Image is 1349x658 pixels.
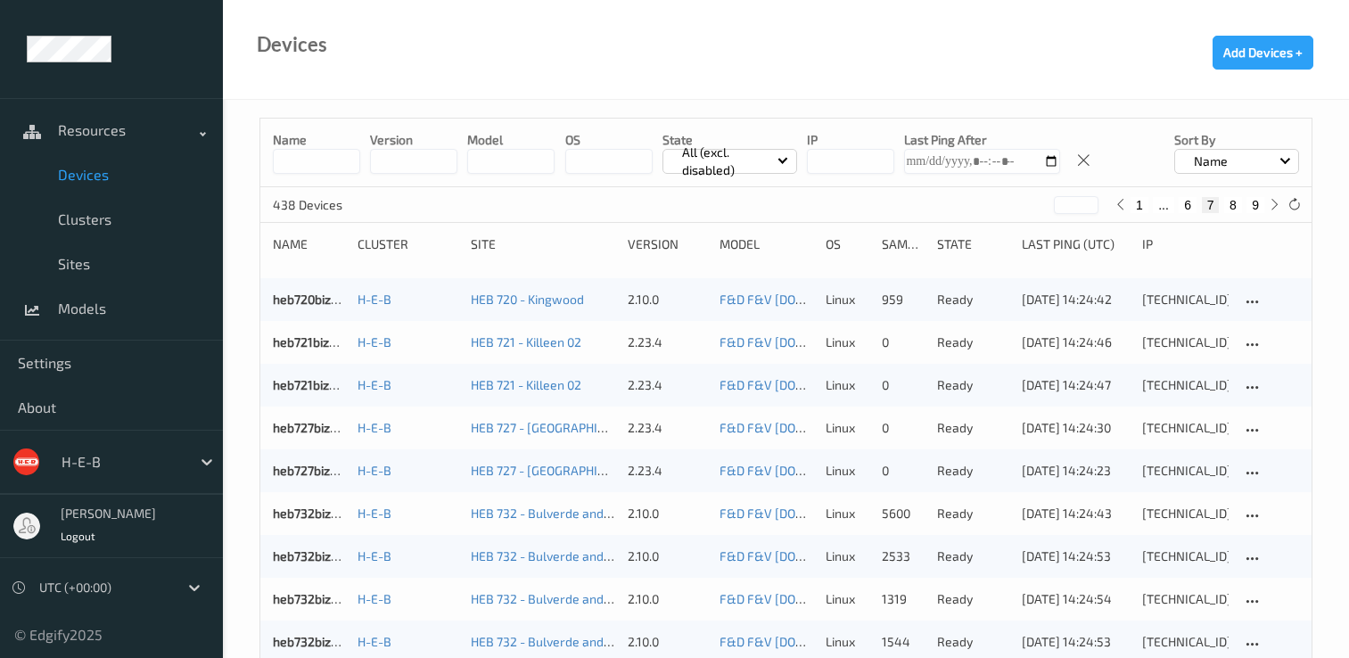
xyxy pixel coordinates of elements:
[1153,197,1174,213] button: ...
[807,131,894,149] p: IP
[826,376,869,394] p: linux
[826,291,869,308] p: linux
[1142,376,1229,394] div: [TECHNICAL_ID]
[471,292,584,307] a: HEB 720 - Kingwood
[273,548,367,563] a: heb732bizedg58
[882,235,925,253] div: Samples
[720,548,1115,563] a: F&D F&V [DOMAIN_NAME] (Daily) [DATE] 16:30 [DATE] 16:30 Auto Save
[273,506,366,521] a: heb732bizedg57
[471,463,644,478] a: HEB 727 - [GEOGRAPHIC_DATA]
[628,376,707,394] div: 2.23.4
[1022,291,1130,308] div: [DATE] 14:24:42
[826,547,869,565] p: linux
[720,591,1115,606] a: F&D F&V [DOMAIN_NAME] (Daily) [DATE] 16:30 [DATE] 16:30 Auto Save
[937,462,1009,480] p: ready
[1022,505,1130,522] div: [DATE] 14:24:43
[628,505,707,522] div: 2.10.0
[471,235,615,253] div: Site
[937,235,1009,253] div: State
[1142,505,1229,522] div: [TECHNICAL_ID]
[937,505,1009,522] p: ready
[1142,462,1229,480] div: [TECHNICAL_ID]
[1131,197,1148,213] button: 1
[882,419,925,437] div: 0
[273,292,365,307] a: heb720bizedg51
[273,131,360,149] p: Name
[720,463,1115,478] a: F&D F&V [DOMAIN_NAME] (Daily) [DATE] 16:30 [DATE] 16:30 Auto Save
[1022,235,1130,253] div: Last Ping (UTC)
[628,462,707,480] div: 2.23.4
[471,420,644,435] a: HEB 727 - [GEOGRAPHIC_DATA]
[937,590,1009,608] p: ready
[1022,333,1130,351] div: [DATE] 14:24:46
[565,131,653,149] p: OS
[1142,633,1229,651] div: [TECHNICAL_ID]
[937,291,1009,308] p: ready
[471,548,634,563] a: HEB 732 - Bulverde and 1604
[882,505,925,522] div: 5600
[1022,547,1130,565] div: [DATE] 14:24:53
[882,590,925,608] div: 1319
[1179,197,1197,213] button: 6
[471,506,634,521] a: HEB 732 - Bulverde and 1604
[471,591,634,606] a: HEB 732 - Bulverde and 1604
[720,634,1115,649] a: F&D F&V [DOMAIN_NAME] (Daily) [DATE] 16:30 [DATE] 16:30 Auto Save
[358,506,391,521] a: H-E-B
[273,634,366,649] a: heb732bizedg60
[358,634,391,649] a: H-E-B
[358,292,391,307] a: H-E-B
[937,633,1009,651] p: ready
[273,235,345,253] div: Name
[273,420,365,435] a: heb727bizedg41
[273,591,366,606] a: heb732bizedg59
[676,144,777,179] p: All (excl. disabled)
[1022,376,1130,394] div: [DATE] 14:24:47
[937,376,1009,394] p: ready
[826,590,869,608] p: linux
[720,334,1115,350] a: F&D F&V [DOMAIN_NAME] (Daily) [DATE] 16:30 [DATE] 16:30 Auto Save
[628,547,707,565] div: 2.10.0
[720,292,1115,307] a: F&D F&V [DOMAIN_NAME] (Daily) [DATE] 16:30 [DATE] 16:30 Auto Save
[1246,197,1264,213] button: 9
[1022,633,1130,651] div: [DATE] 14:24:53
[1224,197,1242,213] button: 8
[273,196,407,214] p: 438 Devices
[1022,590,1130,608] div: [DATE] 14:24:54
[467,131,555,149] p: model
[370,131,457,149] p: version
[720,506,1115,521] a: F&D F&V [DOMAIN_NAME] (Daily) [DATE] 16:30 [DATE] 16:30 Auto Save
[628,333,707,351] div: 2.23.4
[1142,419,1229,437] div: [TECHNICAL_ID]
[826,419,869,437] p: linux
[358,420,391,435] a: H-E-B
[628,419,707,437] div: 2.23.4
[628,235,707,253] div: version
[358,235,458,253] div: Cluster
[1202,197,1220,213] button: 7
[273,377,365,392] a: heb721bizedg20
[826,333,869,351] p: linux
[826,462,869,480] p: linux
[826,633,869,651] p: linux
[720,420,1115,435] a: F&D F&V [DOMAIN_NAME] (Daily) [DATE] 16:30 [DATE] 16:30 Auto Save
[882,633,925,651] div: 1544
[937,333,1009,351] p: ready
[1142,291,1229,308] div: [TECHNICAL_ID]
[937,547,1009,565] p: ready
[1142,333,1229,351] div: [TECHNICAL_ID]
[1022,419,1130,437] div: [DATE] 14:24:30
[937,419,1009,437] p: ready
[628,633,707,651] div: 2.10.0
[882,547,925,565] div: 2533
[273,334,364,350] a: heb721bizedg18
[882,376,925,394] div: 0
[358,591,391,606] a: H-E-B
[358,334,391,350] a: H-E-B
[720,377,1115,392] a: F&D F&V [DOMAIN_NAME] (Daily) [DATE] 16:30 [DATE] 16:30 Auto Save
[358,377,391,392] a: H-E-B
[882,333,925,351] div: 0
[273,463,366,478] a: heb727bizedg43
[662,131,797,149] p: State
[1142,547,1229,565] div: [TECHNICAL_ID]
[1142,235,1229,253] div: ip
